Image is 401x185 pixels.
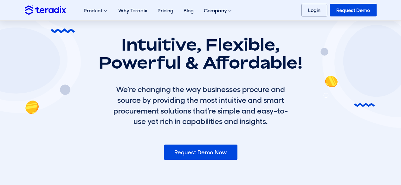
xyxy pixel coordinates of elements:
a: Login [301,4,327,16]
div: Product [79,1,113,21]
div: We're changing the way businesses procure and source by providing the most intuitive and smart pr... [112,84,289,126]
a: Why Teradix [113,1,152,21]
div: Company [199,1,238,21]
a: Request Demo Now [164,145,237,160]
img: Teradix logo [25,5,66,15]
a: Pricing [152,1,178,21]
h1: Intuitive, Flexible, Powerful & Affordable! [95,35,306,71]
a: Blog [178,1,199,21]
a: Request Demo [330,4,377,16]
